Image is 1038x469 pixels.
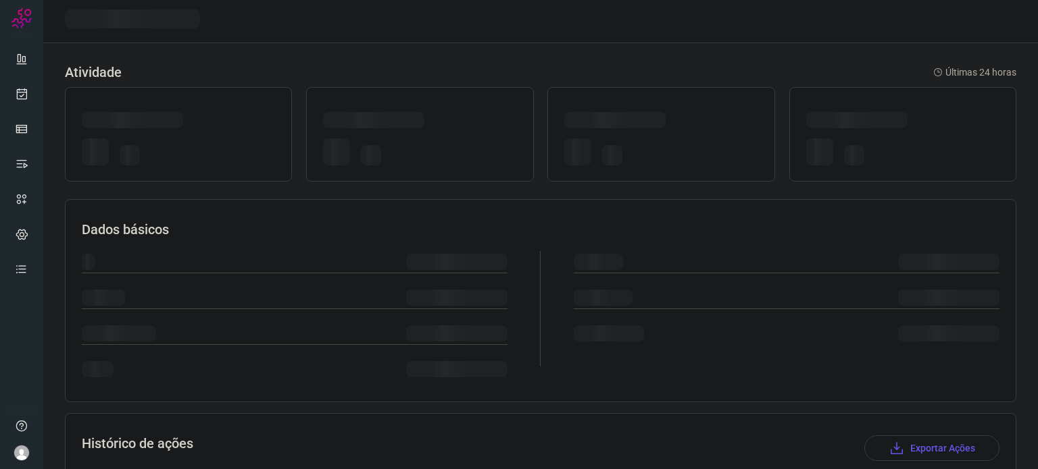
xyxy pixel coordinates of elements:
[864,435,999,461] button: Exportar Ações
[82,435,193,461] h3: Histórico de ações
[933,65,1016,80] p: Últimas 24 horas
[82,221,999,238] h3: Dados básicos
[11,8,32,28] img: Logo
[14,445,30,461] img: avatar-user-boy.jpg
[65,64,122,80] h3: Atividade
